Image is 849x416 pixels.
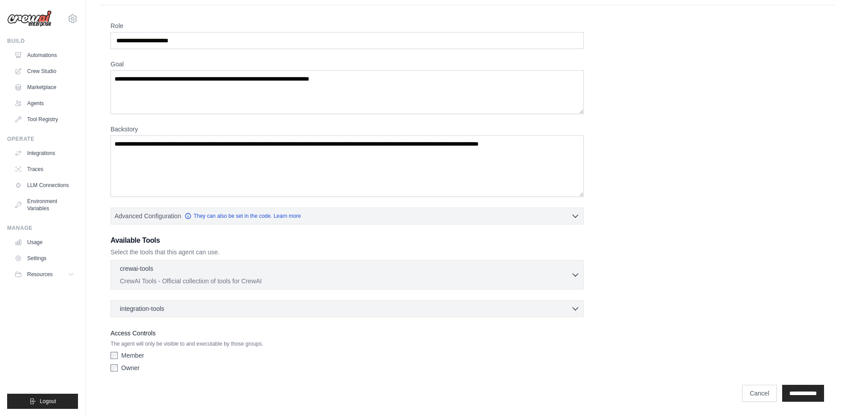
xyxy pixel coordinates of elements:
button: Logout [7,394,78,409]
a: They can also be set in the code. Learn more [185,212,301,220]
div: Operate [7,135,78,143]
button: crewai-tools CrewAI Tools - Official collection of tools for CrewAI [115,264,580,285]
a: Marketplace [11,80,78,94]
a: Cancel [742,385,777,402]
label: Backstory [111,125,584,134]
a: Agents [11,96,78,110]
div: Build [7,37,78,45]
label: Owner [121,363,139,372]
label: Member [121,351,144,360]
h3: Available Tools [111,235,584,246]
p: The agent will only be visible to and executable by those groups. [111,340,584,347]
a: Integrations [11,146,78,160]
span: Logout [40,398,56,405]
label: Goal [111,60,584,69]
img: Logo [7,10,52,27]
div: Manage [7,224,78,232]
label: Access Controls [111,328,584,339]
p: crewai-tools [120,264,153,273]
button: Resources [11,267,78,281]
span: Advanced Configuration [115,212,181,220]
button: Advanced Configuration They can also be set in the code. Learn more [111,208,583,224]
a: Environment Variables [11,194,78,216]
a: Crew Studio [11,64,78,78]
label: Role [111,21,584,30]
a: LLM Connections [11,178,78,192]
a: Traces [11,162,78,176]
p: CrewAI Tools - Official collection of tools for CrewAI [120,277,571,285]
button: integration-tools [115,304,580,313]
a: Settings [11,251,78,265]
a: Tool Registry [11,112,78,126]
span: Resources [27,271,53,278]
span: integration-tools [120,304,164,313]
p: Select the tools that this agent can use. [111,248,584,257]
a: Usage [11,235,78,249]
a: Automations [11,48,78,62]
